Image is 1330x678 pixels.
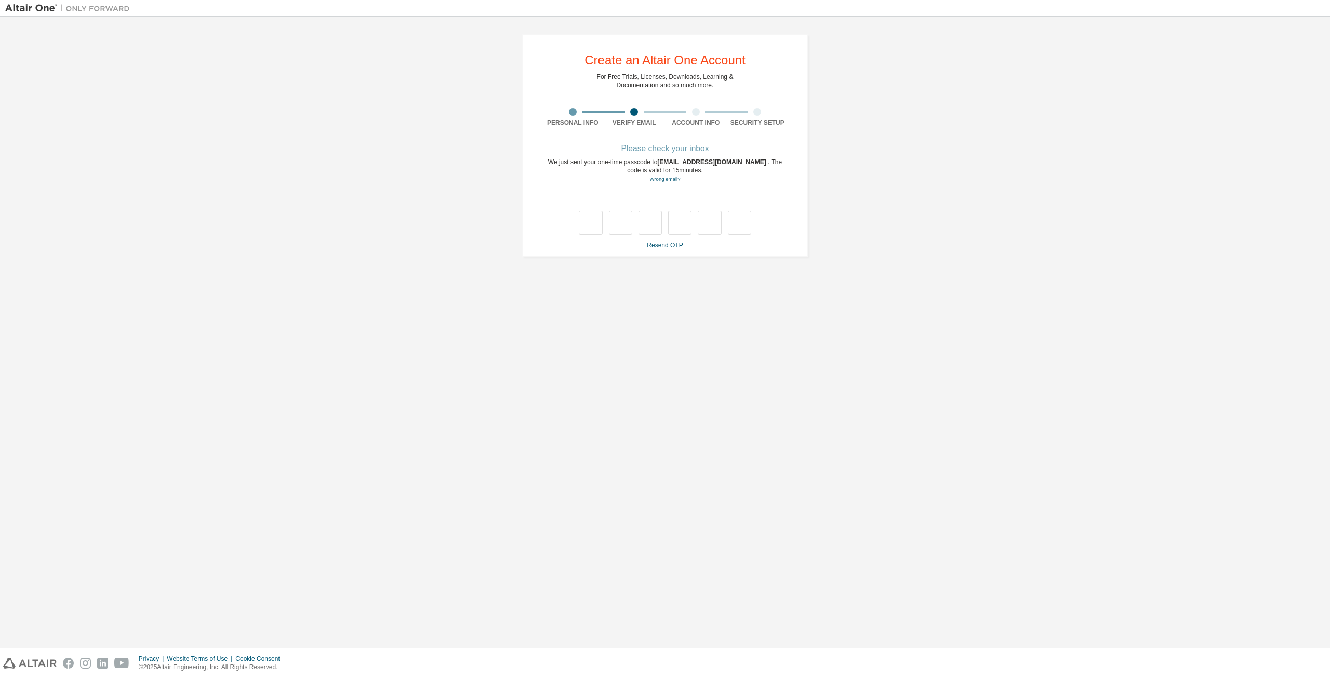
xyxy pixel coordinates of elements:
[542,145,788,152] div: Please check your inbox
[647,242,683,249] a: Resend OTP
[597,73,734,89] div: For Free Trials, Licenses, Downloads, Learning & Documentation and so much more.
[542,118,604,127] div: Personal Info
[657,158,768,166] span: [EMAIL_ADDRESS][DOMAIN_NAME]
[139,663,286,672] p: © 2025 Altair Engineering, Inc. All Rights Reserved.
[727,118,789,127] div: Security Setup
[97,658,108,669] img: linkedin.svg
[665,118,727,127] div: Account Info
[114,658,129,669] img: youtube.svg
[604,118,666,127] div: Verify Email
[3,658,57,669] img: altair_logo.svg
[80,658,91,669] img: instagram.svg
[139,655,167,663] div: Privacy
[167,655,235,663] div: Website Terms of Use
[5,3,135,14] img: Altair One
[542,158,788,183] div: We just sent your one-time passcode to . The code is valid for 15 minutes.
[584,54,746,67] div: Create an Altair One Account
[63,658,74,669] img: facebook.svg
[649,176,680,182] a: Go back to the registration form
[235,655,286,663] div: Cookie Consent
